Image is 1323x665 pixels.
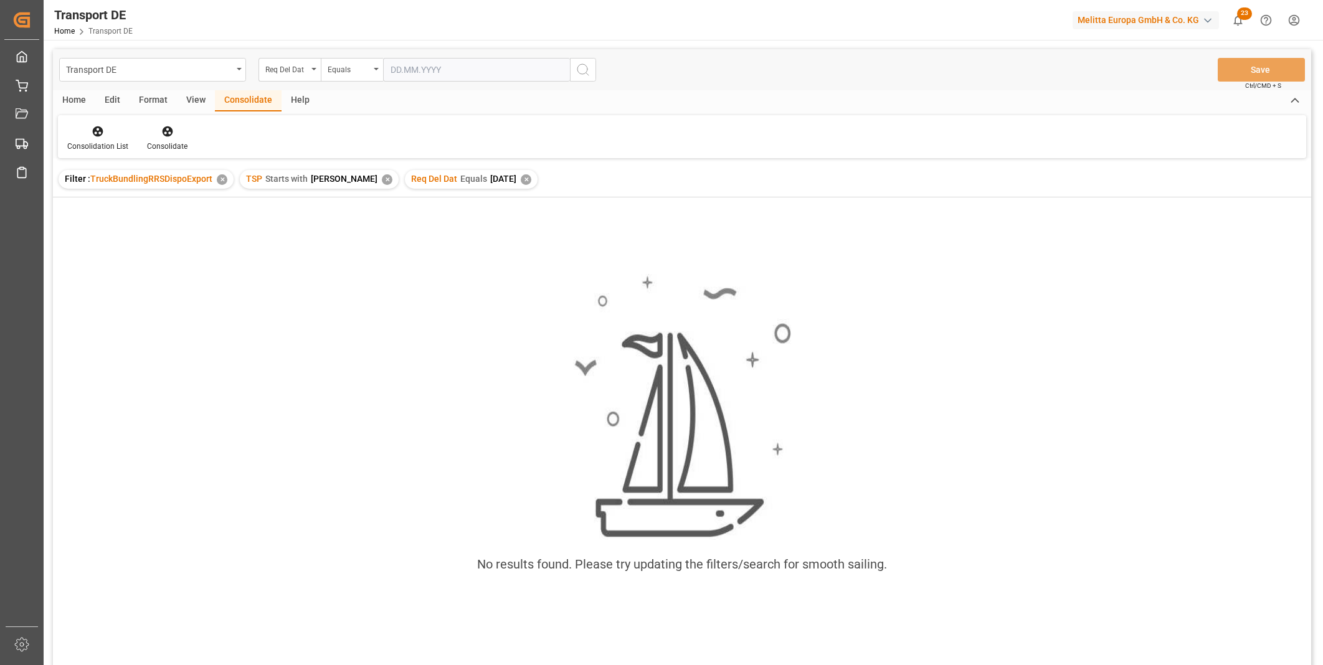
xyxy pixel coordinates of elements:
div: Req Del Dat [265,61,308,75]
button: Help Center [1252,6,1280,34]
button: Melitta Europa GmbH & Co. KG [1073,8,1224,32]
div: Consolidate [147,141,187,152]
div: Help [282,90,319,111]
div: ✕ [521,174,531,185]
div: Transport DE [66,61,232,77]
div: ✕ [382,174,392,185]
div: Consolidate [215,90,282,111]
button: open menu [321,58,383,82]
input: DD.MM.YYYY [383,58,570,82]
div: View [177,90,215,111]
button: Save [1218,58,1305,82]
div: Transport DE [54,6,133,24]
span: Starts with [265,174,308,184]
div: ✕ [217,174,227,185]
span: Equals [460,174,487,184]
span: [DATE] [490,174,516,184]
div: No results found. Please try updating the filters/search for smooth sailing. [477,555,887,573]
span: [PERSON_NAME] [311,174,377,184]
a: Home [54,27,75,35]
div: Consolidation List [67,141,128,152]
div: Home [53,90,95,111]
div: Edit [95,90,130,111]
span: Req Del Dat [411,174,457,184]
button: open menu [59,58,246,82]
button: open menu [258,58,321,82]
div: Format [130,90,177,111]
button: search button [570,58,596,82]
span: Ctrl/CMD + S [1245,81,1281,90]
span: TruckBundlingRRSDispoExport [90,174,212,184]
img: smooth_sailing.jpeg [573,274,791,540]
span: Filter : [65,174,90,184]
div: Melitta Europa GmbH & Co. KG [1073,11,1219,29]
button: show 23 new notifications [1224,6,1252,34]
div: Equals [328,61,370,75]
span: TSP [246,174,262,184]
span: 23 [1237,7,1252,20]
